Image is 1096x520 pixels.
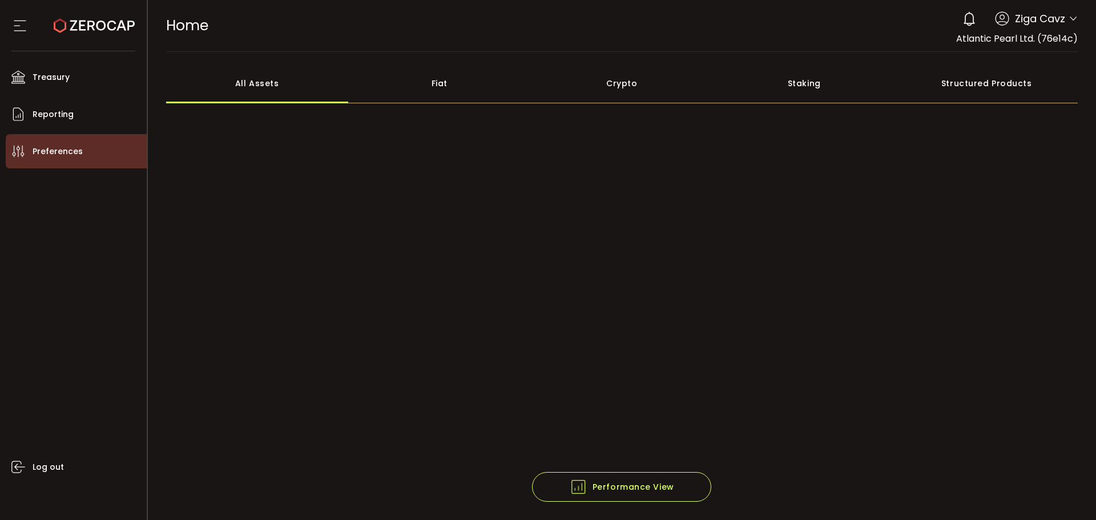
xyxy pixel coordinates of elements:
span: Ziga Cavz [1015,11,1065,26]
button: Performance View [532,472,711,502]
iframe: Chat Widget [1039,465,1096,520]
div: Fiat [348,63,531,103]
div: Structured Products [896,63,1078,103]
div: Crypto [531,63,714,103]
span: Atlantic Pearl Ltd. (76e14c) [956,32,1078,45]
span: Log out [33,459,64,475]
span: Home [166,15,208,35]
span: Reporting [33,106,74,123]
span: Treasury [33,69,70,86]
div: Staking [713,63,896,103]
div: All Assets [166,63,349,103]
span: Performance View [570,478,674,495]
span: Preferences [33,143,83,160]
